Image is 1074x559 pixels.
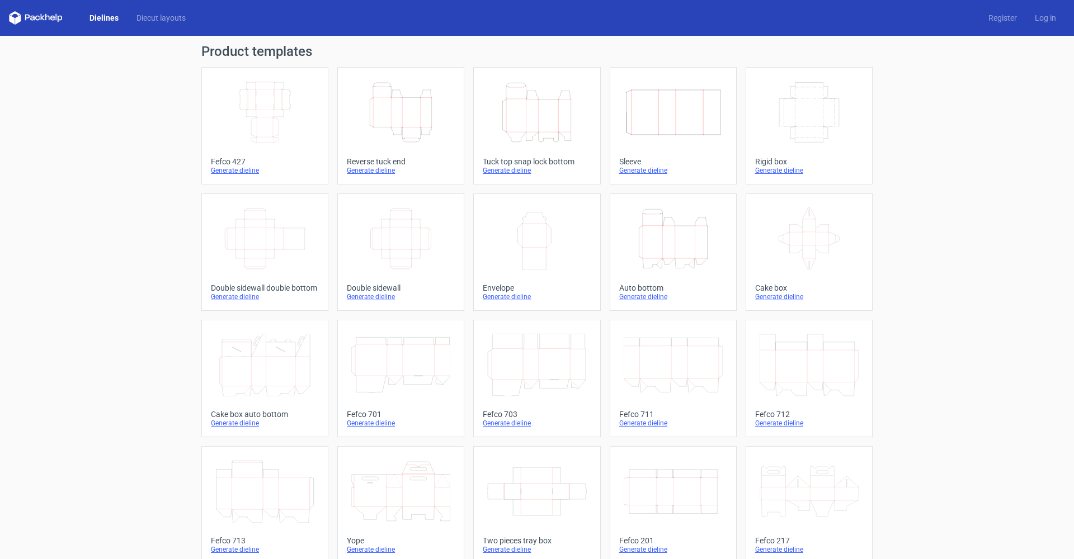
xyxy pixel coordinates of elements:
div: Rigid box [755,157,863,166]
div: Fefco 711 [619,410,727,419]
div: Cake box auto bottom [211,410,319,419]
div: Double sidewall double bottom [211,283,319,292]
div: Generate dieline [347,545,455,554]
a: Cake boxGenerate dieline [746,193,873,311]
a: Fefco 427Generate dieline [201,67,328,184]
div: Envelope [483,283,591,292]
div: Generate dieline [755,292,863,301]
div: Generate dieline [755,419,863,428]
a: Cake box auto bottomGenerate dieline [201,320,328,437]
div: Tuck top snap lock bottom [483,157,591,166]
div: Generate dieline [619,545,727,554]
div: Fefco 427 [211,157,319,166]
div: Fefco 217 [755,536,863,545]
div: Fefco 713 [211,536,319,545]
a: Fefco 712Generate dieline [746,320,873,437]
div: Generate dieline [755,545,863,554]
a: Auto bottomGenerate dieline [610,193,737,311]
a: Double sidewallGenerate dieline [337,193,464,311]
div: Sleeve [619,157,727,166]
a: SleeveGenerate dieline [610,67,737,184]
div: Fefco 201 [619,536,727,545]
a: Rigid boxGenerate dieline [746,67,873,184]
h1: Product templates [201,45,873,58]
div: Reverse tuck end [347,157,455,166]
div: Fefco 703 [483,410,591,419]
div: Two pieces tray box [483,536,591,545]
div: Generate dieline [483,545,591,554]
div: Generate dieline [619,292,727,301]
div: Auto bottom [619,283,727,292]
a: Diecut layouts [128,12,195,23]
div: Generate dieline [347,419,455,428]
a: Reverse tuck endGenerate dieline [337,67,464,184]
a: Fefco 711Generate dieline [610,320,737,437]
a: Double sidewall double bottomGenerate dieline [201,193,328,311]
div: Fefco 701 [347,410,455,419]
div: Generate dieline [483,292,591,301]
div: Generate dieline [755,166,863,175]
div: Generate dieline [619,166,727,175]
a: Log in [1026,12,1065,23]
div: Generate dieline [347,292,455,301]
a: Tuck top snap lock bottomGenerate dieline [473,67,600,184]
div: Yope [347,536,455,545]
div: Generate dieline [211,419,319,428]
div: Cake box [755,283,863,292]
div: Generate dieline [619,419,727,428]
div: Generate dieline [211,166,319,175]
a: EnvelopeGenerate dieline [473,193,600,311]
a: Fefco 701Generate dieline [337,320,464,437]
div: Fefco 712 [755,410,863,419]
div: Generate dieline [211,292,319,301]
div: Generate dieline [483,166,591,175]
div: Generate dieline [347,166,455,175]
a: Register [979,12,1026,23]
div: Generate dieline [211,545,319,554]
div: Generate dieline [483,419,591,428]
div: Double sidewall [347,283,455,292]
a: Dielines [81,12,128,23]
a: Fefco 703Generate dieline [473,320,600,437]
